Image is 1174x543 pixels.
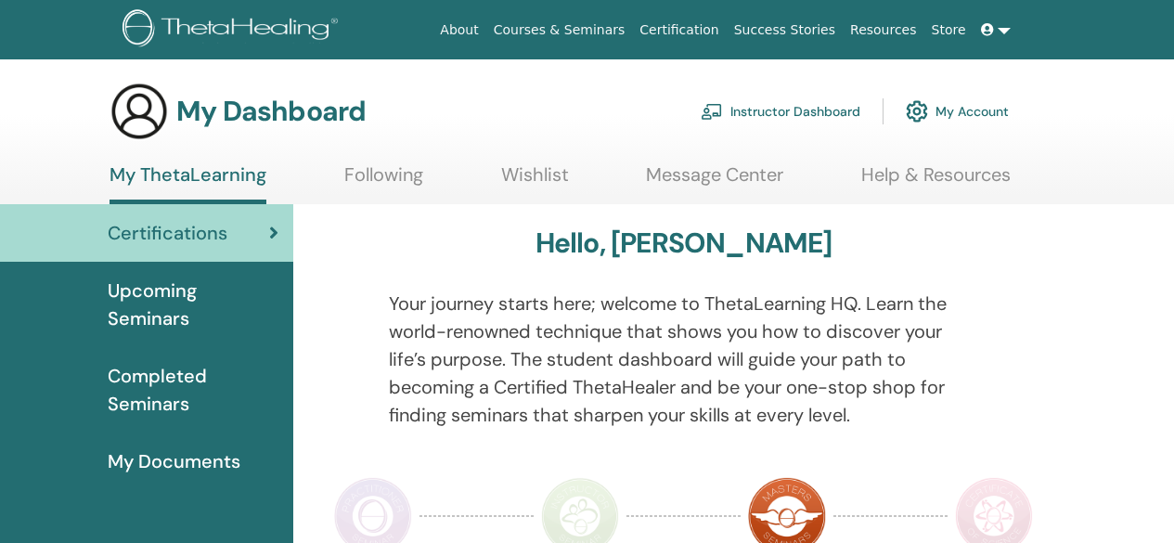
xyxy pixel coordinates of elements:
img: cog.svg [906,96,928,127]
h3: Hello, [PERSON_NAME] [535,226,832,260]
a: My ThetaLearning [110,163,266,204]
a: Success Stories [727,13,843,47]
a: Following [344,163,423,200]
a: Store [924,13,974,47]
p: Your journey starts here; welcome to ThetaLearning HQ. Learn the world-renowned technique that sh... [389,290,979,429]
a: Instructor Dashboard [701,91,860,132]
span: Certifications [108,219,227,247]
a: Message Center [646,163,783,200]
span: Completed Seminars [108,362,278,418]
a: About [432,13,485,47]
img: logo.png [123,9,344,51]
h3: My Dashboard [176,95,366,128]
a: My Account [906,91,1009,132]
img: chalkboard-teacher.svg [701,103,723,120]
a: Courses & Seminars [486,13,633,47]
img: generic-user-icon.jpg [110,82,169,141]
a: Resources [843,13,924,47]
a: Certification [632,13,726,47]
span: My Documents [108,447,240,475]
a: Help & Resources [861,163,1011,200]
span: Upcoming Seminars [108,277,278,332]
a: Wishlist [501,163,569,200]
